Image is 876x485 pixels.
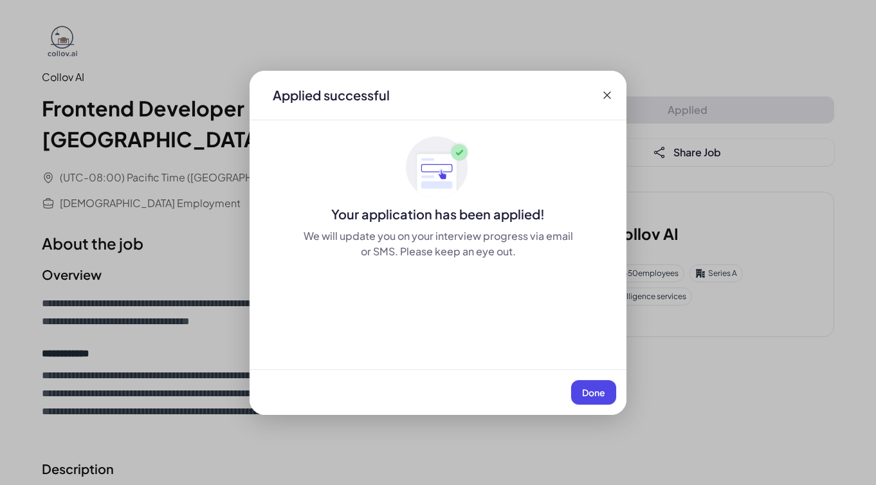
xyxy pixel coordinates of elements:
img: ApplyedMaskGroup3.svg [406,136,470,200]
button: Done [571,380,616,405]
div: Your application has been applied! [250,205,626,223]
span: Done [582,387,605,398]
div: Applied successful [273,86,390,104]
div: We will update you on your interview progress via email or SMS. Please keep an eye out. [301,228,575,259]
